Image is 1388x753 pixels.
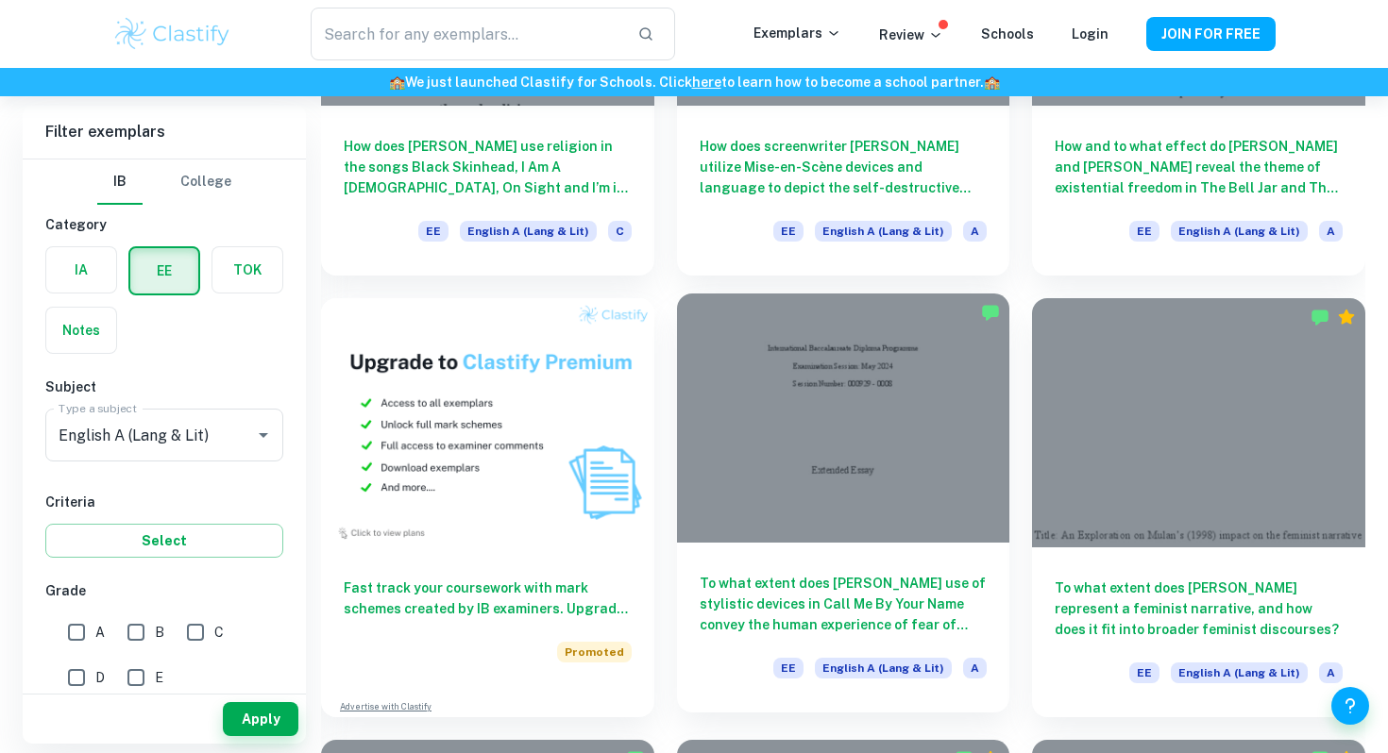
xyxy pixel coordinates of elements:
[46,247,116,293] button: IA
[879,25,943,45] p: Review
[1072,26,1109,42] a: Login
[1055,577,1343,640] h6: To what extent does [PERSON_NAME] represent a feminist narrative, and how does it fit into broade...
[981,303,1000,322] img: Marked
[130,248,198,293] button: EE
[212,247,282,293] button: TOK
[45,580,283,601] h6: Grade
[753,23,841,43] p: Exemplars
[95,667,105,688] span: D
[981,26,1034,42] a: Schools
[45,376,283,397] h6: Subject
[340,700,432,713] a: Advertise with Clastify
[389,75,405,90] span: 🏫
[344,136,632,198] h6: How does [PERSON_NAME] use religion in the songs Black Skinhead, I Am A [DEMOGRAPHIC_DATA], On Si...
[1055,136,1343,198] h6: How and to what effect do [PERSON_NAME] and [PERSON_NAME] reveal the theme of existential freedom...
[59,400,137,416] label: Type a subject
[692,75,721,90] a: here
[700,136,988,198] h6: How does screenwriter [PERSON_NAME] utilize Mise-en-Scène devices and language to depict the self...
[1337,308,1356,326] div: Premium
[4,72,1384,92] h6: We just launched Clastify for Schools. Click to learn how to become a school partner.
[223,702,298,736] button: Apply
[155,622,164,643] span: B
[460,221,597,242] span: English A (Lang & Lit)
[963,221,987,242] span: A
[45,214,283,235] h6: Category
[557,642,632,662] span: Promoted
[23,106,306,159] h6: Filter exemplars
[1319,221,1343,242] span: A
[1129,221,1159,242] span: EE
[311,8,622,60] input: Search for any exemplars...
[95,622,105,643] span: A
[1319,662,1343,683] span: A
[112,15,232,53] img: Clastify logo
[1171,662,1308,683] span: English A (Lang & Lit)
[984,75,1000,90] span: 🏫
[1331,687,1369,725] button: Help and Feedback
[344,577,632,619] h6: Fast track your coursework with mark schemes created by IB examiners. Upgrade now
[773,221,804,242] span: EE
[700,573,988,635] h6: To what extent does [PERSON_NAME] use of stylistic devices in Call Me By Your Name convey the hum...
[97,159,143,205] button: IB
[773,658,804,678] span: EE
[321,298,654,547] img: Thumbnail
[1171,221,1308,242] span: English A (Lang & Lit)
[45,524,283,558] button: Select
[963,658,987,678] span: A
[250,422,277,448] button: Open
[815,658,952,678] span: English A (Lang & Lit)
[418,221,449,242] span: EE
[1129,662,1159,683] span: EE
[608,221,632,242] span: C
[46,308,116,353] button: Notes
[815,221,952,242] span: English A (Lang & Lit)
[677,298,1010,717] a: To what extent does [PERSON_NAME] use of stylistic devices in Call Me By Your Name convey the hum...
[1032,298,1365,717] a: To what extent does [PERSON_NAME] represent a feminist narrative, and how does it fit into broade...
[214,622,224,643] span: C
[1311,308,1329,326] img: Marked
[45,492,283,512] h6: Criteria
[180,159,231,205] button: College
[1146,17,1276,51] button: JOIN FOR FREE
[97,159,231,205] div: Filter type choice
[155,667,163,688] span: E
